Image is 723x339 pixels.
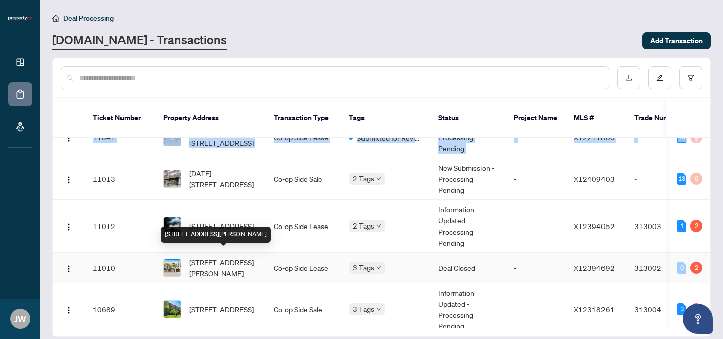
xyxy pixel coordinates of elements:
[690,173,702,185] div: 0
[574,263,615,272] span: X12394692
[430,98,506,138] th: Status
[266,283,341,336] td: Co-op Side Sale
[626,200,696,253] td: 313003
[574,221,615,231] span: X12394052
[506,98,566,138] th: Project Name
[353,220,374,232] span: 2 Tags
[357,132,422,143] span: Submitted for Review
[376,307,381,312] span: down
[63,14,114,23] span: Deal Processing
[566,98,626,138] th: MLS #
[164,259,181,276] img: thumbnail-img
[687,74,694,81] span: filter
[61,260,77,276] button: Logo
[52,15,59,22] span: home
[625,74,632,81] span: download
[677,220,686,232] div: 1
[266,200,341,253] td: Co-op Side Lease
[353,262,374,273] span: 3 Tags
[189,257,258,279] span: [STREET_ADDRESS][PERSON_NAME]
[574,174,615,183] span: X12409403
[164,170,181,187] img: thumbnail-img
[677,303,686,315] div: 3
[85,253,155,283] td: 11010
[506,253,566,283] td: -
[430,117,506,158] td: New Submission - Processing Pending
[353,173,374,184] span: 2 Tags
[189,168,258,190] span: [DATE]-[STREET_ADDRESS]
[430,253,506,283] td: Deal Closed
[683,304,713,334] button: Open asap
[61,218,77,234] button: Logo
[85,158,155,200] td: 11013
[14,312,26,326] span: JW
[65,223,73,231] img: Logo
[506,200,566,253] td: -
[65,134,73,142] img: Logo
[266,158,341,200] td: Co-op Side Sale
[574,305,615,314] span: X12318261
[85,283,155,336] td: 10689
[266,98,341,138] th: Transaction Type
[61,301,77,317] button: Logo
[626,253,696,283] td: 313002
[430,283,506,336] td: Information Updated - Processing Pending
[430,158,506,200] td: New Submission - Processing Pending
[679,66,702,89] button: filter
[376,265,381,270] span: down
[626,98,696,138] th: Trade Number
[65,306,73,314] img: Logo
[650,33,703,49] span: Add Transaction
[506,117,566,158] td: -
[506,283,566,336] td: -
[626,158,696,200] td: -
[677,173,686,185] div: 13
[690,220,702,232] div: 2
[61,171,77,187] button: Logo
[690,303,702,315] div: 4
[376,176,381,181] span: down
[648,66,671,89] button: edit
[341,98,430,138] th: Tags
[690,262,702,274] div: 2
[430,200,506,253] td: Information Updated - Processing Pending
[626,117,696,158] td: -
[266,117,341,158] td: Co-op Side Lease
[164,217,181,235] img: thumbnail-img
[65,265,73,273] img: Logo
[506,158,566,200] td: -
[65,176,73,184] img: Logo
[52,32,227,50] a: [DOMAIN_NAME] - Transactions
[656,74,663,81] span: edit
[642,32,711,49] button: Add Transaction
[189,220,254,232] span: [STREET_ADDRESS]
[164,301,181,318] img: thumbnail-img
[189,304,254,315] span: [STREET_ADDRESS]
[376,223,381,229] span: down
[626,283,696,336] td: 313004
[677,262,686,274] div: 0
[155,98,266,138] th: Property Address
[85,200,155,253] td: 11012
[617,66,640,89] button: download
[161,227,271,243] div: [STREET_ADDRESS][PERSON_NAME]
[85,117,155,158] td: 11047
[353,303,374,315] span: 3 Tags
[266,253,341,283] td: Co-op Side Lease
[85,98,155,138] th: Ticket Number
[8,15,32,21] img: logo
